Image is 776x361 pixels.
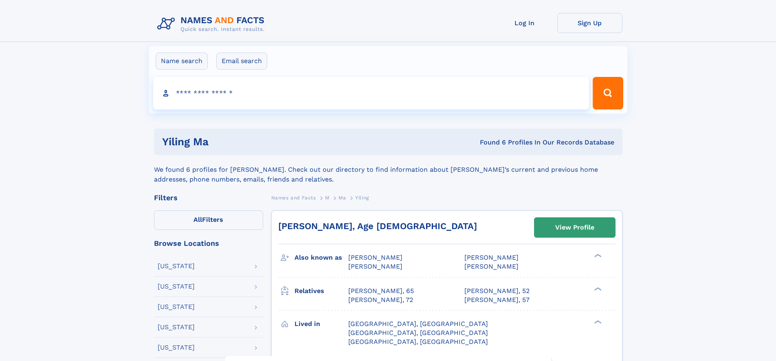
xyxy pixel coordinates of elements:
a: [PERSON_NAME], 57 [464,295,530,304]
div: We found 6 profiles for [PERSON_NAME]. Check out our directory to find information about [PERSON_... [154,155,622,184]
a: Names and Facts [271,193,316,203]
a: Log In [492,13,557,33]
span: [PERSON_NAME] [348,254,402,261]
div: Browse Locations [154,240,263,247]
span: [GEOGRAPHIC_DATA], [GEOGRAPHIC_DATA] [348,329,488,337]
div: [US_STATE] [158,263,195,269]
img: Logo Names and Facts [154,13,271,35]
div: ❯ [592,319,602,324]
h3: Relatives [295,284,348,298]
a: Sign Up [557,13,622,33]
div: Filters [154,194,263,201]
span: [PERSON_NAME] [464,263,519,270]
label: Name search [156,53,208,70]
div: [US_STATE] [158,344,195,351]
a: [PERSON_NAME], 52 [464,287,530,295]
input: search input [153,77,589,109]
div: [US_STATE] [158,283,195,290]
span: [GEOGRAPHIC_DATA], [GEOGRAPHIC_DATA] [348,320,488,328]
a: Ma [339,193,346,203]
span: [PERSON_NAME] [464,254,519,261]
a: [PERSON_NAME], Age [DEMOGRAPHIC_DATA] [278,221,477,231]
div: [US_STATE] [158,304,195,310]
span: Ma [339,195,346,201]
div: [US_STATE] [158,324,195,330]
h3: Lived in [295,317,348,331]
label: Email search [216,53,267,70]
a: [PERSON_NAME], 72 [348,295,413,304]
a: View Profile [534,218,615,237]
h1: Yiling Ma [162,137,344,147]
div: ❯ [592,253,602,258]
div: View Profile [555,218,594,237]
a: [PERSON_NAME], 65 [348,287,414,295]
span: [GEOGRAPHIC_DATA], [GEOGRAPHIC_DATA] [348,338,488,346]
h3: Also known as [295,251,348,265]
div: ❯ [592,286,602,291]
button: Search Button [593,77,623,109]
span: All [193,216,202,223]
a: M [325,193,330,203]
span: M [325,195,330,201]
span: Yiling [355,195,369,201]
div: Found 6 Profiles In Our Records Database [344,138,614,147]
label: Filters [154,210,263,230]
span: [PERSON_NAME] [348,263,402,270]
